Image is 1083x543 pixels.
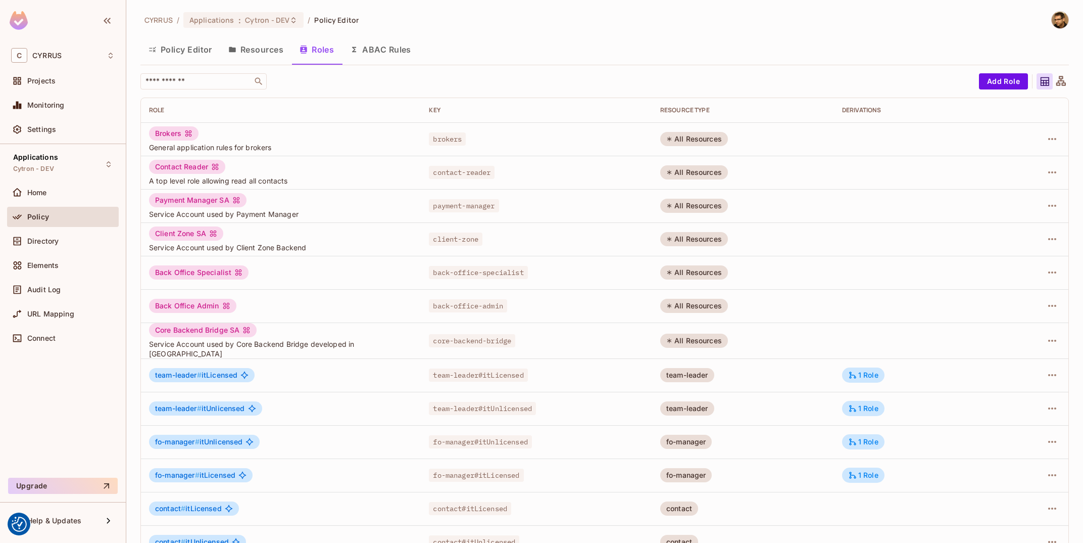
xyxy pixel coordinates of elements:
span: team-leader [155,404,202,413]
span: itLicensed [155,505,222,513]
span: contact [155,504,185,513]
span: Policy Editor [314,15,359,25]
div: Contact Reader [149,160,225,174]
div: 1 Role [848,371,878,380]
div: All Resources [660,334,728,348]
span: itUnlicensed [155,404,245,413]
span: fo-manager#itUnlicensed [429,435,531,448]
img: Tomáš Jelínek [1052,12,1068,28]
button: Policy Editor [140,37,220,62]
div: Role [149,106,413,114]
span: back-office-admin [429,299,507,312]
span: # [181,504,185,513]
div: fo-manager [660,468,712,482]
div: Payment Manager SA [149,193,247,207]
div: All Resources [660,232,728,246]
span: team-leader#itUnlicensed [429,402,536,415]
span: Settings [27,125,56,133]
span: team-leader [155,371,202,379]
span: URL Mapping [27,310,74,318]
button: ABAC Rules [342,37,419,62]
div: 1 Role [848,404,878,413]
span: fo-manager [155,471,200,479]
button: Consent Preferences [12,517,27,532]
li: / [308,15,310,25]
span: General application rules for brokers [149,143,413,152]
span: Monitoring [27,101,65,109]
span: team-leader#itLicensed [429,369,527,382]
div: Derivations [842,106,990,114]
div: Brokers [149,126,199,141]
span: fo-manager#itLicensed [429,469,523,482]
button: Resources [220,37,291,62]
span: Elements [27,261,59,269]
span: # [197,371,202,379]
span: # [195,471,200,479]
div: All Resources [660,165,728,179]
span: # [197,404,202,413]
span: Policy [27,213,49,221]
span: the active workspace [144,15,173,25]
span: Projects [27,77,56,85]
div: Client Zone SA [149,227,223,241]
span: Cytron - DEV [13,165,54,173]
div: Core Backend Bridge SA [149,323,257,337]
span: Applications [13,153,58,161]
span: Home [27,189,47,197]
span: contact-reader [429,166,495,179]
div: contact [660,502,698,516]
span: Connect [27,334,56,342]
span: # [195,437,200,446]
span: itLicensed [155,371,237,379]
span: Workspace: CYRRUS [32,52,62,60]
img: Revisit consent button [12,517,27,532]
div: Key [429,106,644,114]
span: Service Account used by Payment Manager [149,209,413,219]
div: All Resources [660,132,728,146]
span: Audit Log [27,286,61,294]
span: : [238,16,241,24]
span: Service Account used by Core Backend Bridge developed in [GEOGRAPHIC_DATA] [149,339,413,358]
span: Applications [189,15,234,25]
div: Back Office Admin [149,299,236,313]
span: Service Account used by Client Zone Backend [149,243,413,252]
div: 1 Role [848,437,878,446]
span: Help & Updates [27,517,81,525]
div: All Resources [660,265,728,280]
span: brokers [429,132,466,146]
button: Add Role [979,73,1028,89]
span: payment-manager [429,199,499,212]
div: 1 Role [848,471,878,480]
img: SReyMgAAAABJRU5ErkJggg== [10,11,28,30]
div: team-leader [660,401,714,416]
button: Roles [291,37,342,62]
span: back-office-specialist [429,266,527,279]
span: itLicensed [155,471,235,479]
li: / [177,15,179,25]
div: All Resources [660,199,728,213]
span: fo-manager [155,437,200,446]
span: Directory [27,237,59,245]
span: C [11,48,27,63]
div: Back Office Specialist [149,265,249,280]
span: client-zone [429,233,482,246]
span: itUnlicensed [155,438,242,446]
div: RESOURCE TYPE [660,106,826,114]
div: team-leader [660,368,714,382]
span: contact#itLicensed [429,502,511,515]
button: Upgrade [8,478,118,494]
div: All Resources [660,299,728,313]
div: fo-manager [660,435,712,449]
span: core-backend-bridge [429,334,515,347]
span: Cytron - DEV [245,15,290,25]
span: A top level role allowing read all contacts [149,176,413,186]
